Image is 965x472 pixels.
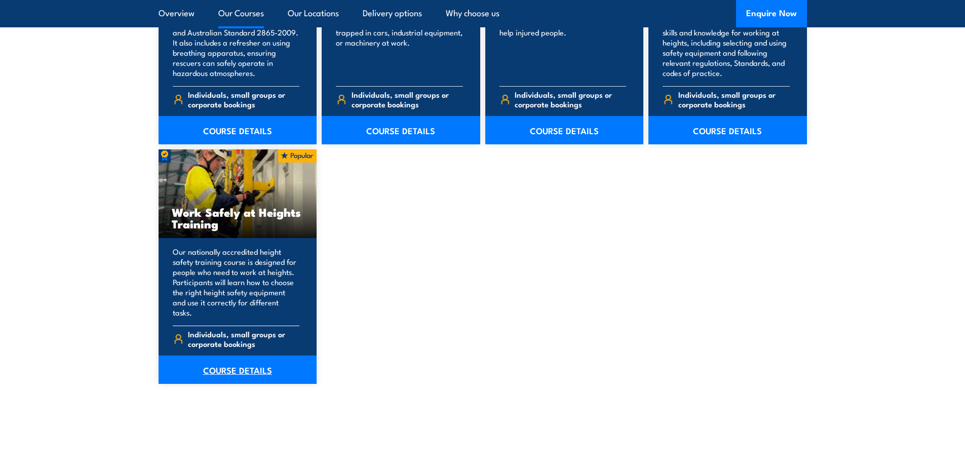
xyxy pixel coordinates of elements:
[173,247,300,318] p: Our nationally accredited height safety training course is designed for people who need to work a...
[515,90,626,109] span: Individuals, small groups or corporate bookings
[172,206,304,229] h3: Work Safely at Heights Training
[648,116,807,144] a: COURSE DETAILS
[188,329,299,348] span: Individuals, small groups or corporate bookings
[678,90,790,109] span: Individuals, small groups or corporate bookings
[485,116,644,144] a: COURSE DETAILS
[352,90,463,109] span: Individuals, small groups or corporate bookings
[322,116,480,144] a: COURSE DETAILS
[159,116,317,144] a: COURSE DETAILS
[188,90,299,109] span: Individuals, small groups or corporate bookings
[159,356,317,384] a: COURSE DETAILS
